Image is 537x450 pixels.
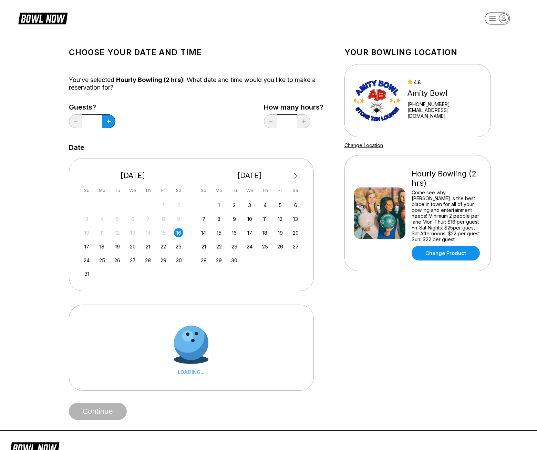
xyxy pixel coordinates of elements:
[214,242,224,251] div: Choose Monday, September 22nd, 2025
[69,103,115,111] label: Guests?
[354,75,402,126] img: Amity Bowl
[97,228,107,237] div: Not available Monday, August 11th, 2025
[113,228,122,237] div: Not available Tuesday, August 12th, 2025
[82,186,91,195] div: Su
[128,256,137,265] div: Choose Wednesday, August 27th, 2025
[198,200,301,265] div: month 2025-09
[354,187,405,239] img: Hourly Bowling (2 hrs)
[69,76,323,91] div: You’ve selected ! What date and time would you like to make a reservation for?
[245,186,254,195] div: We
[260,228,270,237] div: Choose Thursday, September 18th, 2025
[276,242,285,251] div: Choose Friday, September 26th, 2025
[174,186,183,195] div: Sa
[143,228,153,237] div: Not available Thursday, August 14th, 2025
[276,201,285,210] div: Choose Friday, September 5th, 2025
[214,214,224,224] div: Choose Monday, September 8th, 2025
[291,201,300,210] div: Choose Saturday, September 6th, 2025
[113,186,122,195] div: Tu
[174,214,183,224] div: Not available Saturday, August 9th, 2025
[113,214,122,224] div: Not available Tuesday, August 5th, 2025
[113,242,122,251] div: Choose Tuesday, August 19th, 2025
[230,256,239,265] div: Choose Tuesday, September 30th, 2025
[230,242,239,251] div: Choose Tuesday, September 23rd, 2025
[260,242,270,251] div: Choose Thursday, September 25th, 2025
[199,228,208,237] div: Choose Sunday, September 14th, 2025
[290,171,301,182] button: Next Month
[264,103,323,111] label: How many hours?
[159,242,168,251] div: Choose Friday, August 22nd, 2025
[128,242,137,251] div: Choose Wednesday, August 20th, 2025
[159,256,168,265] div: Choose Friday, August 29th, 2025
[291,214,300,224] div: Choose Saturday, September 13th, 2025
[214,201,224,210] div: Choose Monday, September 1st, 2025
[214,186,224,195] div: Mo
[260,186,270,195] div: Th
[80,171,186,180] div: [DATE]
[260,214,270,224] div: Choose Thursday, September 11th, 2025
[128,186,137,195] div: We
[159,228,168,237] div: Not available Friday, August 15th, 2025
[196,171,303,180] div: [DATE]
[230,214,239,224] div: Choose Tuesday, September 9th, 2025
[128,228,137,237] div: Not available Wednesday, August 13th, 2025
[291,228,300,237] div: Choose Saturday, September 20th, 2025
[97,186,107,195] div: Mo
[81,200,185,279] div: month 2025-08
[174,228,183,237] div: Choose Saturday, August 16th, 2025
[116,76,183,83] span: Hourly Bowling (2 hrs)
[159,186,168,195] div: Fr
[412,190,482,242] div: Come see why [PERSON_NAME] is the best place in town for all of your bowling and entertainment ne...
[214,228,224,237] div: Choose Monday, September 15th, 2025
[82,214,91,224] div: Not available Sunday, August 3rd, 2025
[199,186,208,195] div: Su
[344,48,491,57] h1: Your bowling location
[407,89,481,98] div: Amity Bowl
[199,242,208,251] div: Choose Sunday, September 21st, 2025
[230,228,239,237] div: Choose Tuesday, September 16th, 2025
[143,242,153,251] div: Choose Thursday, August 21st, 2025
[113,256,122,265] div: Choose Tuesday, August 26th, 2025
[174,256,183,265] div: Choose Saturday, August 30th, 2025
[245,201,254,210] div: Choose Wednesday, September 3rd, 2025
[82,269,91,278] div: Choose Sunday, August 31st, 2025
[291,242,300,251] div: Choose Saturday, September 27th, 2025
[174,242,183,251] div: Choose Saturday, August 23rd, 2025
[260,201,270,210] div: Choose Thursday, September 4th, 2025
[97,214,107,224] div: Not available Monday, August 4th, 2025
[159,201,168,210] div: Not available Friday, August 1st, 2025
[245,228,254,237] div: Choose Wednesday, September 17th, 2025
[174,369,208,375] div: LOADING...
[214,256,224,265] div: Choose Monday, September 29th, 2025
[143,186,153,195] div: Th
[82,228,91,237] div: Not available Sunday, August 10th, 2025
[82,256,91,265] div: Choose Sunday, August 24th, 2025
[69,144,84,151] label: Date
[291,186,300,195] div: Sa
[407,107,481,119] a: [EMAIL_ADDRESS][DOMAIN_NAME]
[276,228,285,237] div: Choose Friday, September 19th, 2025
[128,214,137,224] div: Not available Wednesday, August 6th, 2025
[245,242,254,251] div: Choose Wednesday, September 24th, 2025
[199,214,208,224] div: Choose Sunday, September 7th, 2025
[82,242,91,251] div: Choose Sunday, August 17th, 2025
[276,186,285,195] div: Fr
[143,256,153,265] div: Choose Thursday, August 28th, 2025
[230,186,239,195] div: Tu
[245,214,254,224] div: Choose Wednesday, September 10th, 2025
[412,169,482,188] div: Hourly Bowling (2 hrs)
[97,256,107,265] div: Choose Monday, August 25th, 2025
[276,214,285,224] div: Choose Friday, September 12th, 2025
[199,256,208,265] div: Choose Sunday, September 28th, 2025
[143,214,153,224] div: Not available Thursday, August 7th, 2025
[69,48,323,57] h1: Choose your Date and time
[97,242,107,251] div: Choose Monday, August 18th, 2025
[230,201,239,210] div: Choose Tuesday, September 2nd, 2025
[174,201,183,210] div: Not available Saturday, August 2nd, 2025
[412,246,480,260] a: Change Product
[407,79,481,85] div: 4.8
[344,142,383,148] a: Change Location
[407,101,481,107] div: [PHONE_NUMBER]
[159,214,168,224] div: Not available Friday, August 8th, 2025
